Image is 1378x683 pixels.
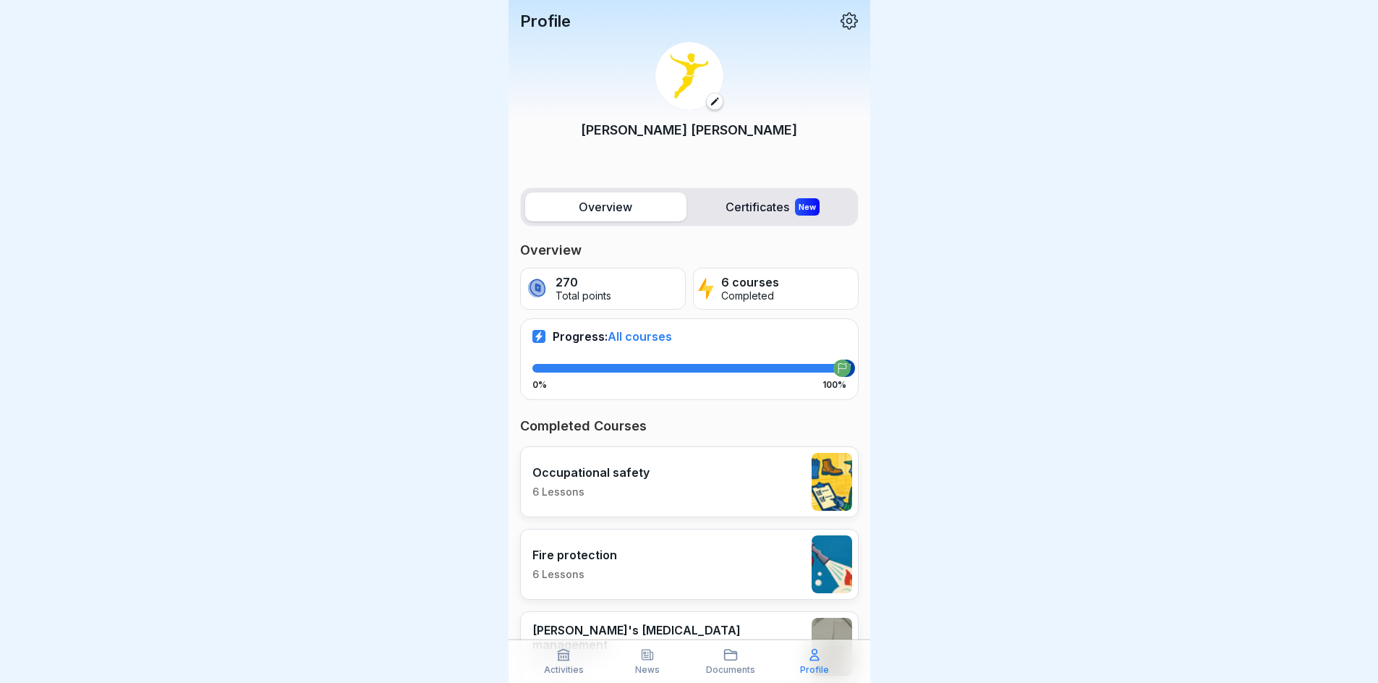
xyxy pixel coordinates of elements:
p: [PERSON_NAME] [PERSON_NAME] [581,120,797,140]
p: 270 [556,276,611,289]
p: Documents [706,665,755,675]
p: Overview [520,242,859,259]
div: New [795,198,820,216]
p: 6 Lessons [532,485,650,499]
p: Fire protection [532,548,617,562]
p: 6 Lessons [532,568,617,581]
p: Progress: [553,329,672,344]
img: vd4jgc378hxa8p7qw0fvrl7x.png [655,42,723,110]
p: 6 courses [721,276,779,289]
p: 100% [822,380,846,390]
p: 0% [532,380,547,390]
img: ltafy9a5l7o16y10mkzj65ij.png [812,618,852,676]
p: Completed [721,290,779,302]
img: lightning.svg [698,276,715,301]
label: Overview [525,192,686,221]
label: Certificates [692,192,854,221]
p: Profile [520,12,571,30]
img: coin.svg [525,276,549,301]
p: Profile [800,665,829,675]
a: Fire protection6 Lessons [520,529,859,600]
img: bgsrfyvhdm6180ponve2jajk.png [812,453,852,511]
p: Activities [544,665,584,675]
p: [PERSON_NAME]'s [MEDICAL_DATA] management [532,623,804,652]
p: Total points [556,290,611,302]
p: Occupational safety [532,465,650,480]
span: All courses [608,329,672,344]
p: Completed Courses [520,417,859,435]
img: b0iy7e1gfawqjs4nezxuanzk.png [812,535,852,593]
a: Occupational safety6 Lessons [520,446,859,517]
a: [PERSON_NAME]'s [MEDICAL_DATA] management3 Lessons [520,611,859,682]
p: News [635,665,660,675]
